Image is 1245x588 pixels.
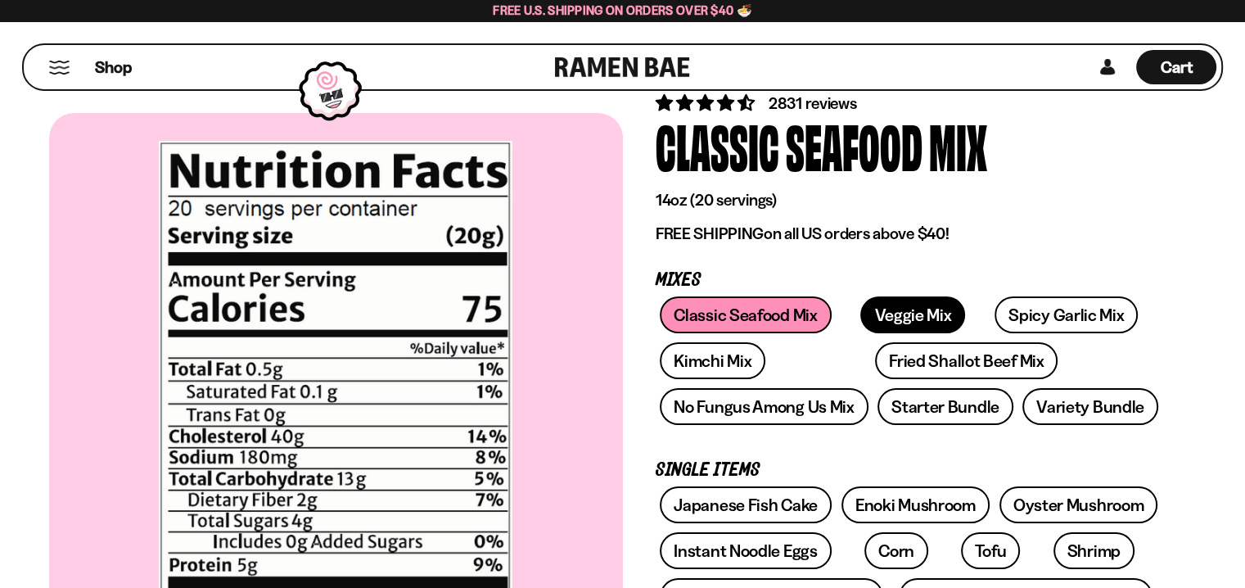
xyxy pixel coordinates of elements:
[660,342,765,379] a: Kimchi Mix
[1022,388,1158,425] a: Variety Bundle
[877,388,1013,425] a: Starter Bundle
[656,224,764,243] strong: FREE SHIPPING
[656,224,1163,244] p: on all US orders above $40!
[493,2,752,18] span: Free U.S. Shipping on Orders over $40 🍜
[841,486,990,523] a: Enoki Mushroom
[1136,45,1216,89] div: Cart
[786,115,922,176] div: Seafood
[660,388,868,425] a: No Fungus Among Us Mix
[995,296,1138,333] a: Spicy Garlic Mix
[656,115,779,176] div: Classic
[961,532,1020,569] a: Tofu
[660,532,831,569] a: Instant Noodle Eggs
[860,296,965,333] a: Veggie Mix
[95,57,132,79] span: Shop
[1161,57,1193,77] span: Cart
[656,463,1163,478] p: Single Items
[48,61,70,75] button: Mobile Menu Trigger
[875,342,1058,379] a: Fried Shallot Beef Mix
[1053,532,1134,569] a: Shrimp
[660,486,832,523] a: Japanese Fish Cake
[656,273,1163,288] p: Mixes
[95,50,132,84] a: Shop
[656,190,1163,210] p: 14oz (20 servings)
[864,532,928,569] a: Corn
[999,486,1158,523] a: Oyster Mushroom
[929,115,987,176] div: Mix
